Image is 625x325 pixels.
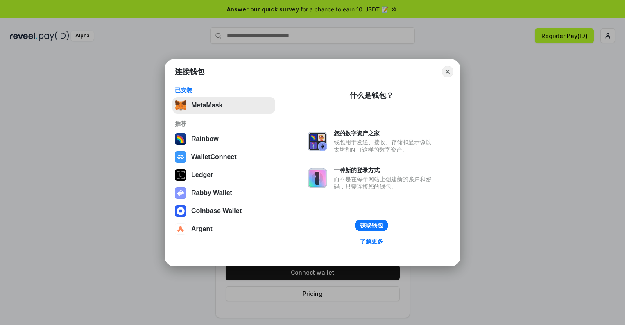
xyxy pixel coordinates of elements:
img: svg+xml,%3Csvg%20width%3D%22120%22%20height%3D%22120%22%20viewBox%3D%220%200%20120%20120%22%20fil... [175,133,186,145]
h1: 连接钱包 [175,67,204,77]
button: Ledger [172,167,275,183]
div: 钱包用于发送、接收、存储和显示像以太坊和NFT这样的数字资产。 [334,139,435,153]
div: 一种新的登录方式 [334,166,435,174]
img: svg+xml,%3Csvg%20width%3D%2228%22%20height%3D%2228%22%20viewBox%3D%220%200%2028%2028%22%20fill%3D... [175,223,186,235]
div: 什么是钱包？ [349,91,394,100]
button: MetaMask [172,97,275,114]
button: Close [442,66,453,77]
div: 推荐 [175,120,273,127]
a: 了解更多 [355,236,388,247]
img: svg+xml,%3Csvg%20width%3D%2228%22%20height%3D%2228%22%20viewBox%3D%220%200%2028%2028%22%20fill%3D... [175,205,186,217]
div: 您的数字资产之家 [334,130,435,137]
button: 获取钱包 [355,220,388,231]
img: svg+xml,%3Csvg%20xmlns%3D%22http%3A%2F%2Fwww.w3.org%2F2000%2Fsvg%22%20fill%3D%22none%22%20viewBox... [308,168,327,188]
div: Rainbow [191,135,219,143]
div: 了解更多 [360,238,383,245]
div: Coinbase Wallet [191,207,242,215]
div: 已安装 [175,86,273,94]
div: MetaMask [191,102,222,109]
button: Argent [172,221,275,237]
button: Coinbase Wallet [172,203,275,219]
button: Rainbow [172,131,275,147]
div: Argent [191,225,213,233]
img: svg+xml,%3Csvg%20width%3D%2228%22%20height%3D%2228%22%20viewBox%3D%220%200%2028%2028%22%20fill%3D... [175,151,186,163]
div: 而不是在每个网站上创建新的账户和密码，只需连接您的钱包。 [334,175,435,190]
div: Ledger [191,171,213,179]
button: WalletConnect [172,149,275,165]
img: svg+xml,%3Csvg%20fill%3D%22none%22%20height%3D%2233%22%20viewBox%3D%220%200%2035%2033%22%20width%... [175,100,186,111]
div: 获取钱包 [360,222,383,229]
img: svg+xml,%3Csvg%20xmlns%3D%22http%3A%2F%2Fwww.w3.org%2F2000%2Fsvg%22%20fill%3D%22none%22%20viewBox... [308,132,327,151]
img: svg+xml,%3Csvg%20xmlns%3D%22http%3A%2F%2Fwww.w3.org%2F2000%2Fsvg%22%20fill%3D%22none%22%20viewBox... [175,187,186,199]
img: svg+xml,%3Csvg%20xmlns%3D%22http%3A%2F%2Fwww.w3.org%2F2000%2Fsvg%22%20width%3D%2228%22%20height%3... [175,169,186,181]
div: WalletConnect [191,153,237,161]
div: Rabby Wallet [191,189,232,197]
button: Rabby Wallet [172,185,275,201]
